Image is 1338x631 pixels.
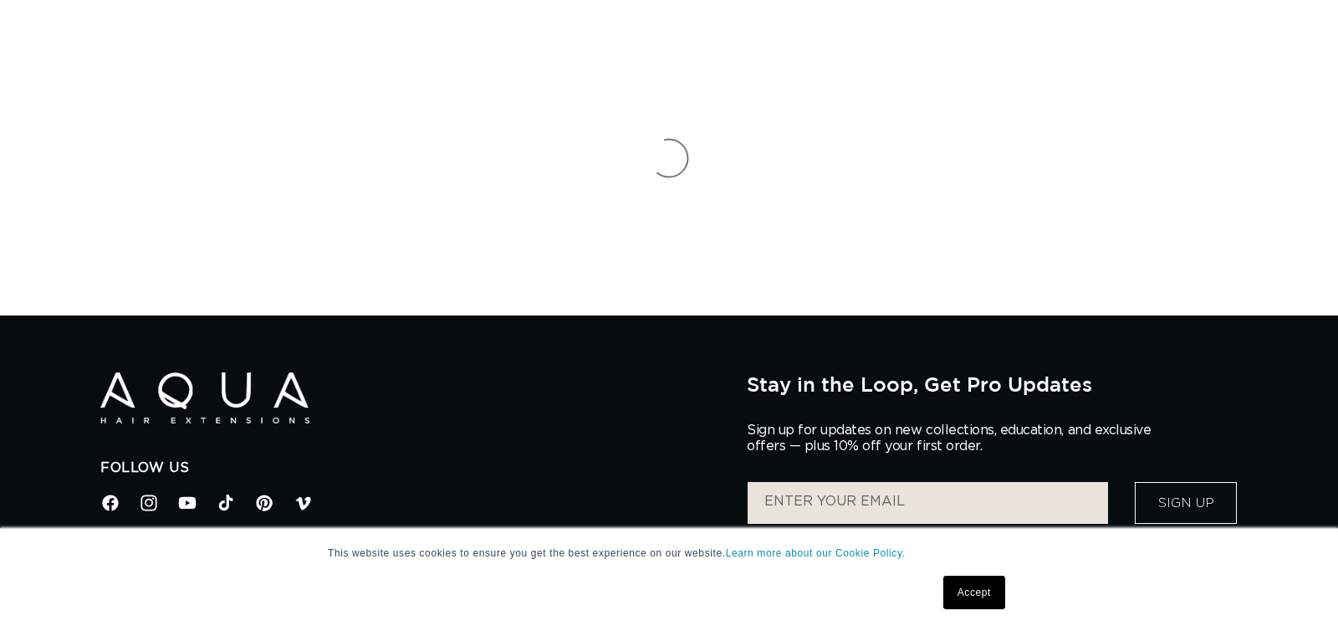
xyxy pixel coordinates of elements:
[726,547,906,559] a: Learn more about our Cookie Policy.
[747,372,1238,396] h2: Stay in the Loop, Get Pro Updates
[747,423,1165,454] p: Sign up for updates on new collections, education, and exclusive offers — plus 10% off your first...
[1135,482,1237,524] button: Sign Up
[748,482,1108,524] input: ENTER YOUR EMAIL
[328,546,1010,561] p: This website uses cookies to ensure you get the best experience on our website.
[100,459,722,477] h2: Follow Us
[943,576,1005,609] a: Accept
[100,372,309,423] img: Aqua Hair Extensions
